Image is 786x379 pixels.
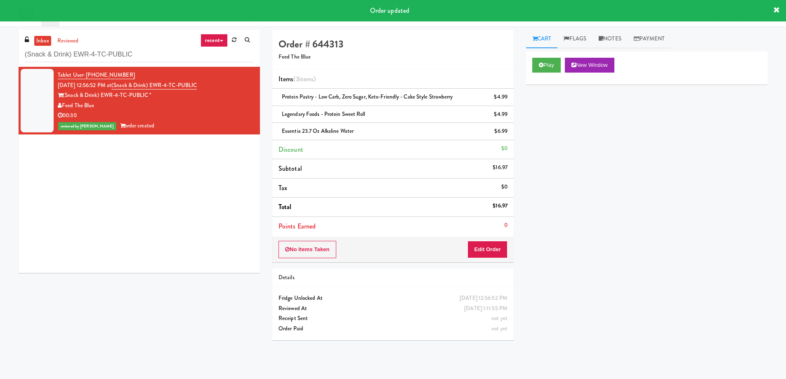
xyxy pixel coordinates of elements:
span: reviewed by [PERSON_NAME] [58,122,116,130]
span: Points Earned [279,221,316,231]
span: (3 ) [293,74,316,84]
a: reviewed [55,36,81,46]
input: Search vision orders [25,47,254,62]
h4: Order # 644313 [279,39,507,49]
div: [DATE] 1:11:55 PM [464,304,507,314]
span: · [PHONE_NUMBER] [83,71,135,79]
a: Payment [628,30,671,48]
h5: Feed The Blue [279,54,507,60]
div: 00:30 [58,111,254,121]
span: not yet [491,314,507,322]
a: recent [201,34,228,47]
div: Reviewed At [279,304,507,314]
div: $4.99 [494,92,507,102]
div: $6.99 [494,126,507,137]
div: $0 [501,144,507,154]
span: Legendary Foods - Protein Sweet Roll [282,110,366,118]
a: inbox [34,36,51,46]
a: Notes [592,30,628,48]
span: Essentia 23.7 oz Alkaline Water [282,127,354,135]
span: Subtotal [279,164,302,173]
div: $16.97 [493,201,507,211]
a: Tablet User· [PHONE_NUMBER] [58,71,135,79]
div: Fridge Unlocked At [279,293,507,304]
div: Details [279,273,507,283]
span: Items [279,74,316,84]
div: 0 [504,220,507,231]
button: Play [532,58,561,73]
span: Tax [279,183,287,193]
button: No Items Taken [279,241,336,258]
span: Protein Pastry - Low Carb, Zero Sugar, Keto-Friendly - Cake Style Strawberry [282,93,453,101]
div: [DATE] 12:56:52 PM [460,293,507,304]
button: Edit Order [467,241,507,258]
button: New Window [565,58,614,73]
div: Feed The Blue [58,101,254,111]
span: Order updated [370,6,409,15]
a: (Snack & Drink) EWR-4-TC-PUBLIC [111,81,197,89]
div: Order Paid [279,324,507,334]
span: [DATE] 12:56:52 PM at [58,81,111,89]
ng-pluralize: items [299,74,314,84]
span: order created [120,122,154,129]
div: $4.99 [494,109,507,120]
li: Tablet User· [PHONE_NUMBER][DATE] 12:56:52 PM at(Snack & Drink) EWR-4-TC-PUBLIC(Snack & Drink) EW... [19,67,260,134]
div: $0 [501,182,507,192]
span: Total [279,202,292,212]
div: $16.97 [493,162,507,173]
div: (Snack & Drink) EWR-4-TC-PUBLIC * [58,90,254,101]
span: Discount [279,145,303,154]
a: Flags [557,30,592,48]
div: Receipt Sent [279,313,507,324]
a: Cart [526,30,558,48]
span: not yet [491,325,507,332]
